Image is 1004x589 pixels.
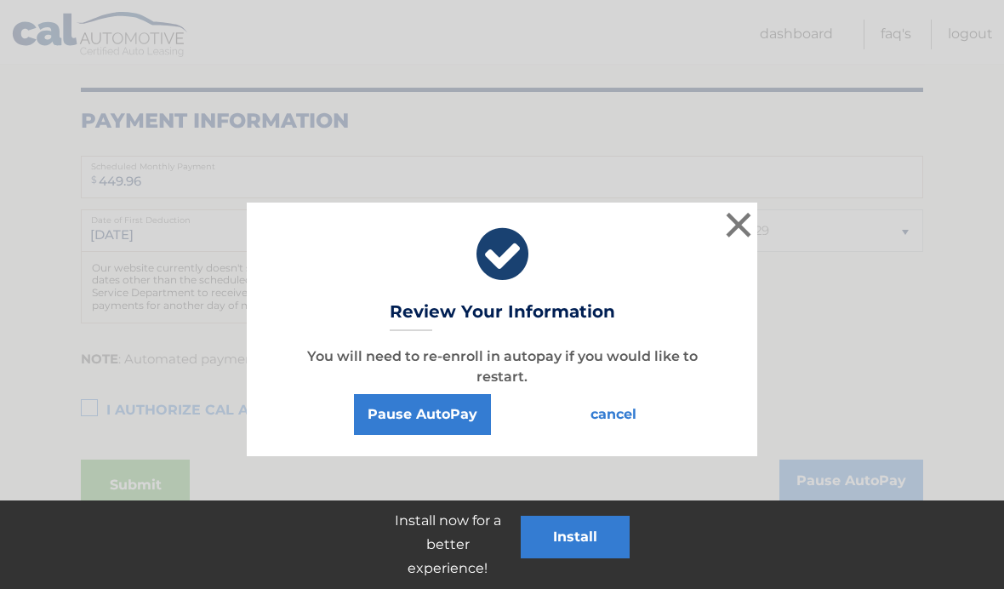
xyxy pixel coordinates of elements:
p: Install now for a better experience! [374,509,521,580]
button: Pause AutoPay [354,394,491,435]
p: You will need to re-enroll in autopay if you would like to restart. [268,346,736,387]
h3: Review Your Information [390,301,615,331]
button: cancel [577,394,650,435]
button: Install [521,516,630,558]
button: × [722,208,756,242]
